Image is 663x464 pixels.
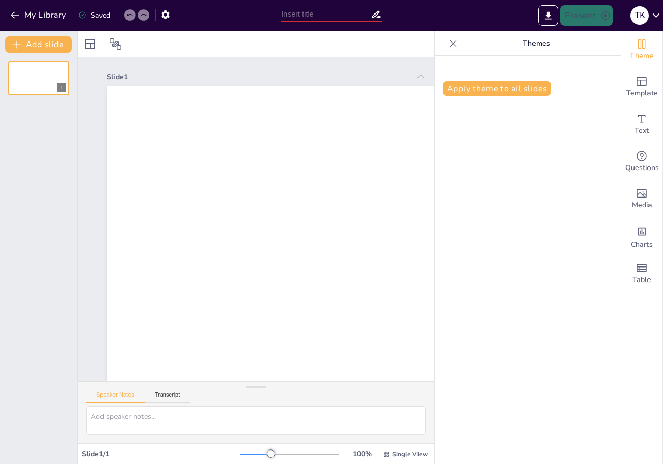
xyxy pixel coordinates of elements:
[78,10,110,20] div: Saved
[350,449,374,459] div: 100 %
[635,125,649,136] span: Text
[281,7,370,22] input: Insert title
[392,450,428,458] span: Single View
[632,274,651,286] span: Table
[82,36,98,52] div: Layout
[621,68,662,106] div: Add ready made slides
[625,162,659,174] span: Questions
[8,61,69,95] div: 1
[621,180,662,218] div: Add images, graphics, shapes or video
[630,5,649,26] button: T K
[57,83,66,92] div: 1
[621,31,662,68] div: Change the overall theme
[621,255,662,292] div: Add a table
[630,6,649,25] div: T K
[631,239,653,250] span: Charts
[538,5,558,26] button: Export to PowerPoint
[443,81,551,96] button: Apply theme to all slides
[621,143,662,180] div: Get real-time input from your audience
[621,218,662,255] div: Add charts and graphs
[5,36,72,53] button: Add slide
[107,72,409,82] div: Slide 1
[626,88,658,99] span: Template
[82,449,240,459] div: Slide 1 / 1
[109,38,122,50] span: Position
[621,106,662,143] div: Add text boxes
[86,391,145,403] button: Speaker Notes
[462,31,611,56] p: Themes
[630,50,654,62] span: Theme
[8,7,70,23] button: My Library
[632,200,652,211] span: Media
[145,391,191,403] button: Transcript
[560,5,612,26] button: Present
